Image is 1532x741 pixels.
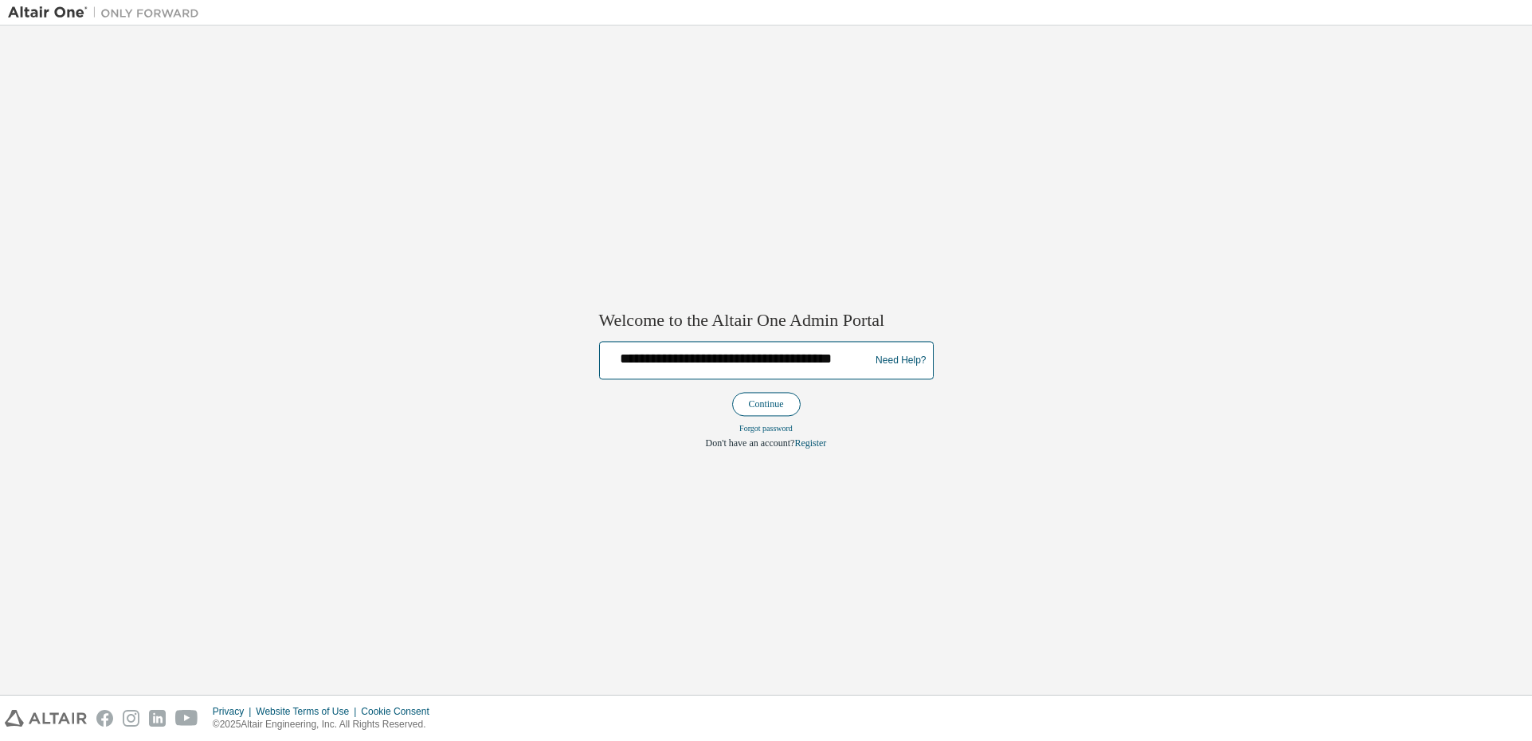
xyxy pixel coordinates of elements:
span: Don't have an account? [706,438,795,449]
a: Need Help? [876,360,926,361]
button: Continue [732,393,801,417]
div: Privacy [213,705,256,718]
a: Register [794,438,826,449]
a: Forgot password [739,425,793,433]
img: youtube.svg [175,710,198,727]
img: altair_logo.svg [5,710,87,727]
h2: Welcome to the Altair One Admin Portal [599,309,934,331]
img: facebook.svg [96,710,113,727]
img: Altair One [8,5,207,21]
img: linkedin.svg [149,710,166,727]
p: © 2025 Altair Engineering, Inc. All Rights Reserved. [213,718,439,731]
img: instagram.svg [123,710,139,727]
div: Cookie Consent [361,705,438,718]
div: Website Terms of Use [256,705,361,718]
